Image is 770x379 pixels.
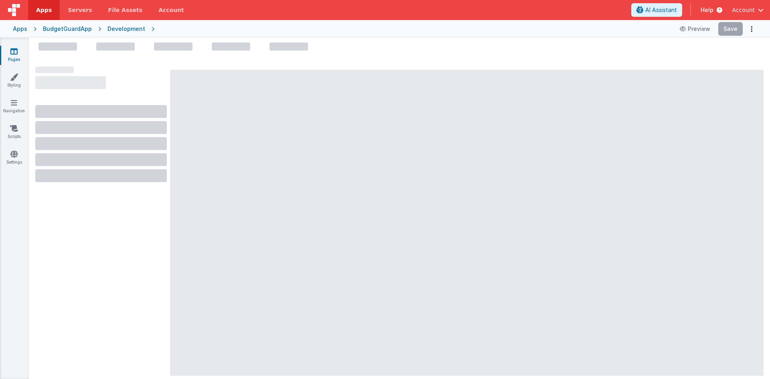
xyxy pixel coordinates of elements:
span: Servers [68,6,92,14]
span: Help [701,6,713,14]
span: AI Assistant [645,6,677,14]
span: File Assets [108,6,143,14]
button: Account [732,6,764,14]
div: BudgetGuardApp [43,25,92,33]
div: Apps [13,25,27,33]
span: Apps [36,6,52,14]
button: AI Assistant [631,3,682,17]
button: Options [746,23,757,34]
button: Save [718,22,743,36]
span: Account [732,6,755,14]
button: Preview [675,22,715,35]
div: Development [107,25,145,33]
